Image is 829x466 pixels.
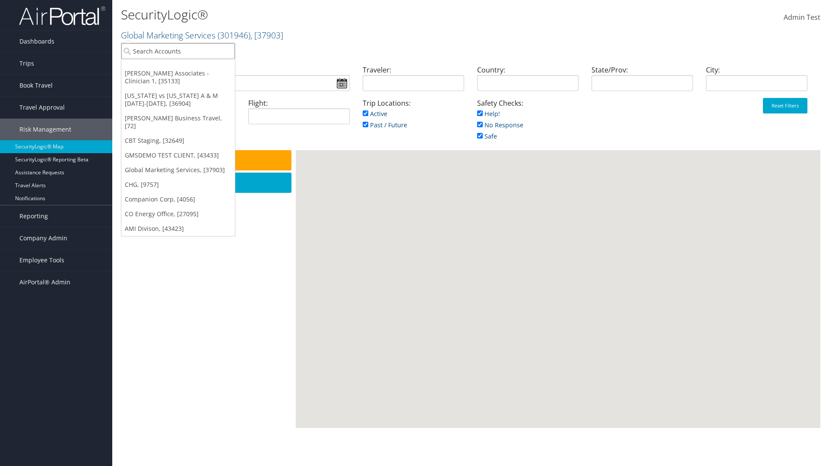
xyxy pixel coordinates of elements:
a: Safe [477,132,497,140]
span: Reporting [19,205,48,227]
p: Filter: [121,45,587,57]
a: Help! [477,110,500,118]
span: Employee Tools [19,249,64,271]
span: Travel Approval [19,97,65,118]
a: Global Marketing Services, [37903] [121,163,235,177]
a: Active [363,110,387,118]
a: Companion Corp, [4056] [121,192,235,207]
a: [PERSON_NAME] Business Travel, [72] [121,111,235,133]
img: airportal-logo.png [19,6,105,26]
a: GMSDEMO TEST CLIENT, [43433] [121,148,235,163]
div: City: [699,65,814,98]
div: Country: [471,65,585,98]
span: , [ 37903 ] [250,29,283,41]
div: Trip Locations: [356,98,471,139]
span: ( 301946 ) [218,29,250,41]
div: State/Prov: [585,65,699,98]
a: Global Marketing Services [121,29,283,41]
input: Search Accounts [121,43,235,59]
div: Flight: [242,98,356,131]
button: Reset Filters [763,98,807,113]
a: [PERSON_NAME] Associates - Clinician 1, [35133] [121,66,235,88]
a: AMI Divison, [43423] [121,221,235,236]
span: Trips [19,53,34,74]
a: [US_STATE] vs [US_STATE] A & M [DATE]-[DATE], [36904] [121,88,235,111]
a: CBT Staging, [32649] [121,133,235,148]
span: Book Travel [19,75,53,96]
span: Dashboards [19,31,54,52]
a: CHG, [9757] [121,177,235,192]
h1: SecurityLogic® [121,6,587,24]
a: No Response [477,121,523,129]
a: CO Energy Office, [27095] [121,207,235,221]
a: Past / Future [363,121,407,129]
span: Admin Test [784,13,820,22]
span: Company Admin [19,227,67,249]
span: AirPortal® Admin [19,271,70,293]
div: Traveler: [356,65,471,98]
a: Admin Test [784,4,820,31]
span: Risk Management [19,119,71,140]
div: Safety Checks: [471,98,585,150]
div: Travel Date Range: [127,65,356,98]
